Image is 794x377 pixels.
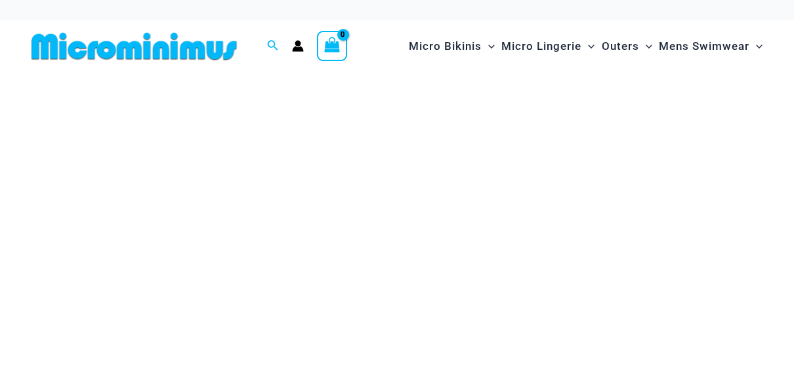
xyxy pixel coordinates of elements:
[659,30,749,63] span: Mens Swimwear
[406,26,498,66] a: Micro BikinisMenu ToggleMenu Toggle
[498,26,598,66] a: Micro LingerieMenu ToggleMenu Toggle
[639,30,652,63] span: Menu Toggle
[749,30,763,63] span: Menu Toggle
[581,30,595,63] span: Menu Toggle
[656,26,766,66] a: Mens SwimwearMenu ToggleMenu Toggle
[602,30,639,63] span: Outers
[292,40,304,52] a: Account icon link
[317,31,347,61] a: View Shopping Cart, empty
[409,30,482,63] span: Micro Bikinis
[598,26,656,66] a: OutersMenu ToggleMenu Toggle
[482,30,495,63] span: Menu Toggle
[26,32,242,61] img: MM SHOP LOGO FLAT
[267,38,279,55] a: Search icon link
[501,30,581,63] span: Micro Lingerie
[404,24,768,68] nav: Site Navigation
